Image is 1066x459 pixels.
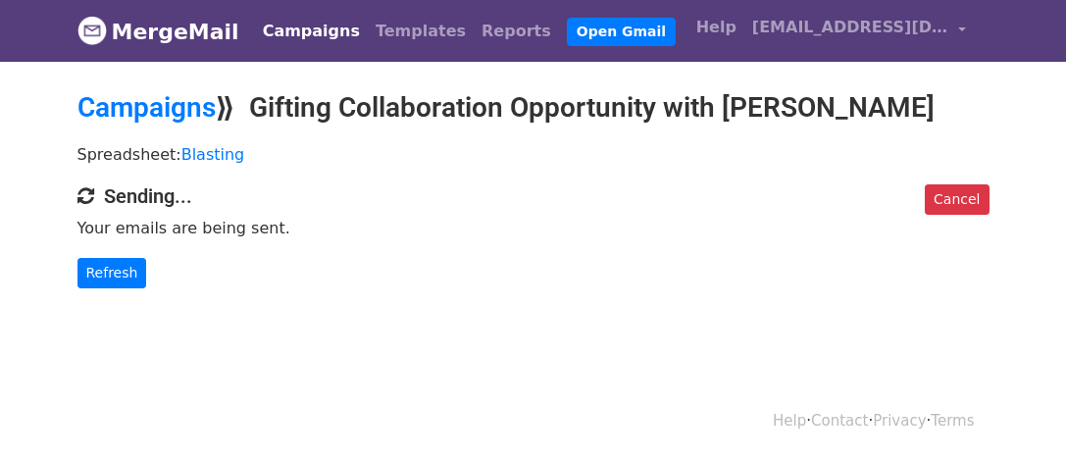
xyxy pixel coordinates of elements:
a: Campaigns [255,12,368,51]
a: [EMAIL_ADDRESS][DOMAIN_NAME] [744,8,974,54]
a: Help [773,412,806,430]
a: Refresh [77,258,147,288]
a: Privacy [873,412,926,430]
a: Reports [474,12,559,51]
p: Your emails are being sent. [77,218,990,238]
a: Blasting [181,145,245,164]
img: MergeMail logo [77,16,107,45]
iframe: Chat Widget [968,365,1066,459]
a: Open Gmail [567,18,676,46]
a: Contact [811,412,868,430]
p: Spreadsheet: [77,144,990,165]
a: MergeMail [77,11,239,52]
h4: Sending... [77,184,990,208]
a: Campaigns [77,91,216,124]
h2: ⟫ Gifting Collaboration Opportunity with [PERSON_NAME] [77,91,990,125]
a: Cancel [925,184,989,215]
a: Terms [931,412,974,430]
a: Templates [368,12,474,51]
a: Help [688,8,744,47]
span: [EMAIL_ADDRESS][DOMAIN_NAME] [752,16,948,39]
